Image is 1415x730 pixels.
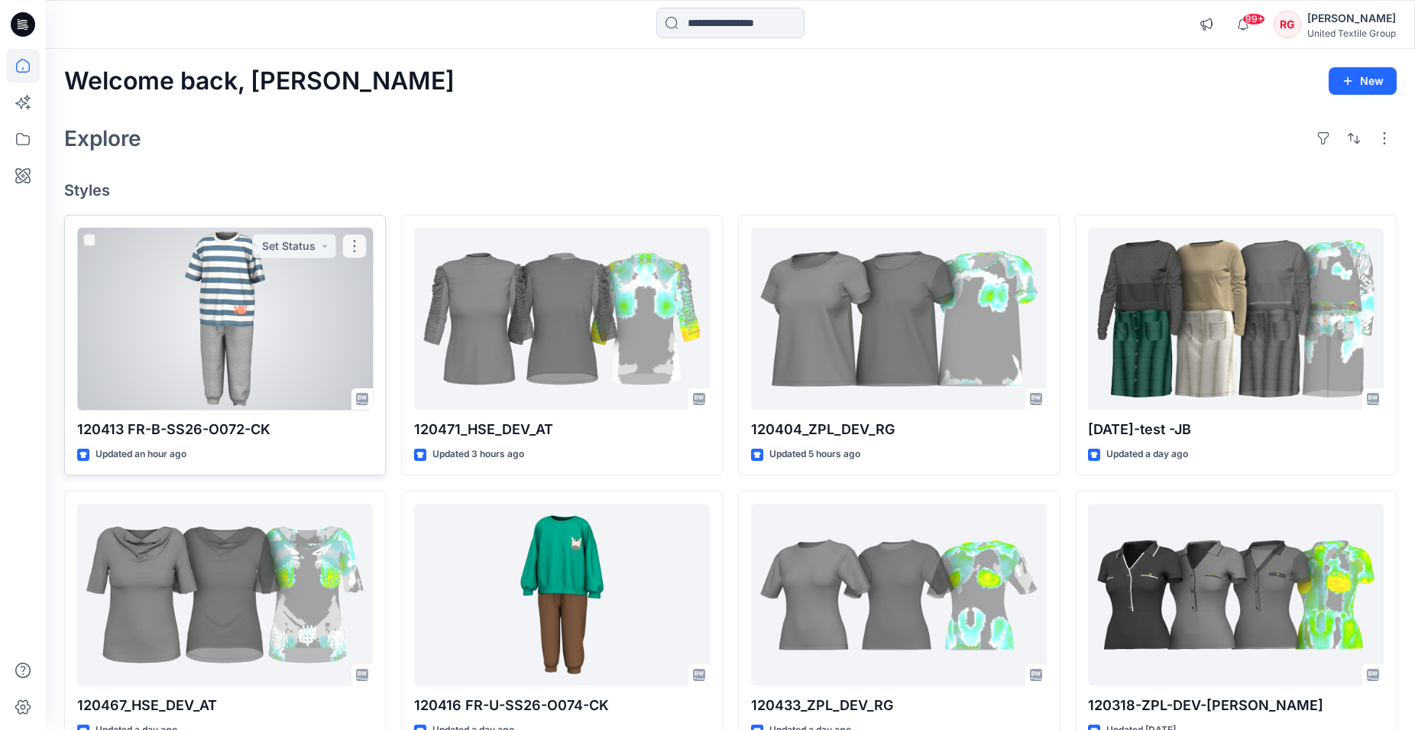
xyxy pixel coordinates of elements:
[751,695,1047,716] p: 120433_ZPL_DEV_RG
[751,228,1047,410] a: 120404_ZPL_DEV_RG
[414,228,710,410] a: 120471_HSE_DEV_AT
[1274,11,1301,38] div: RG
[77,504,373,686] a: 120467_HSE_DEV_AT
[414,419,710,440] p: 120471_HSE_DEV_AT
[77,695,373,716] p: 120467_HSE_DEV_AT
[414,695,710,716] p: 120416 FR-U-SS26-O074-CK
[414,504,710,686] a: 120416 FR-U-SS26-O074-CK
[432,446,524,462] p: Updated 3 hours ago
[1088,504,1384,686] a: 120318-ZPL-DEV-BD-JB
[77,419,373,440] p: 120413 FR-B-SS26-O072-CK
[1088,419,1384,440] p: [DATE]-test -JB
[769,446,860,462] p: Updated 5 hours ago
[1242,13,1265,25] span: 99+
[1307,28,1396,39] div: United Textile Group
[96,446,186,462] p: Updated an hour ago
[1088,695,1384,716] p: 120318-ZPL-DEV-[PERSON_NAME]
[64,181,1397,200] h4: Styles
[77,228,373,410] a: 120413 FR-B-SS26-O072-CK
[751,504,1047,686] a: 120433_ZPL_DEV_RG
[751,419,1047,440] p: 120404_ZPL_DEV_RG
[64,126,141,151] h2: Explore
[1106,446,1188,462] p: Updated a day ago
[64,67,455,96] h2: Welcome back, [PERSON_NAME]
[1329,67,1397,95] button: New
[1307,9,1396,28] div: [PERSON_NAME]
[1088,228,1384,410] a: 2025.09.24-test -JB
